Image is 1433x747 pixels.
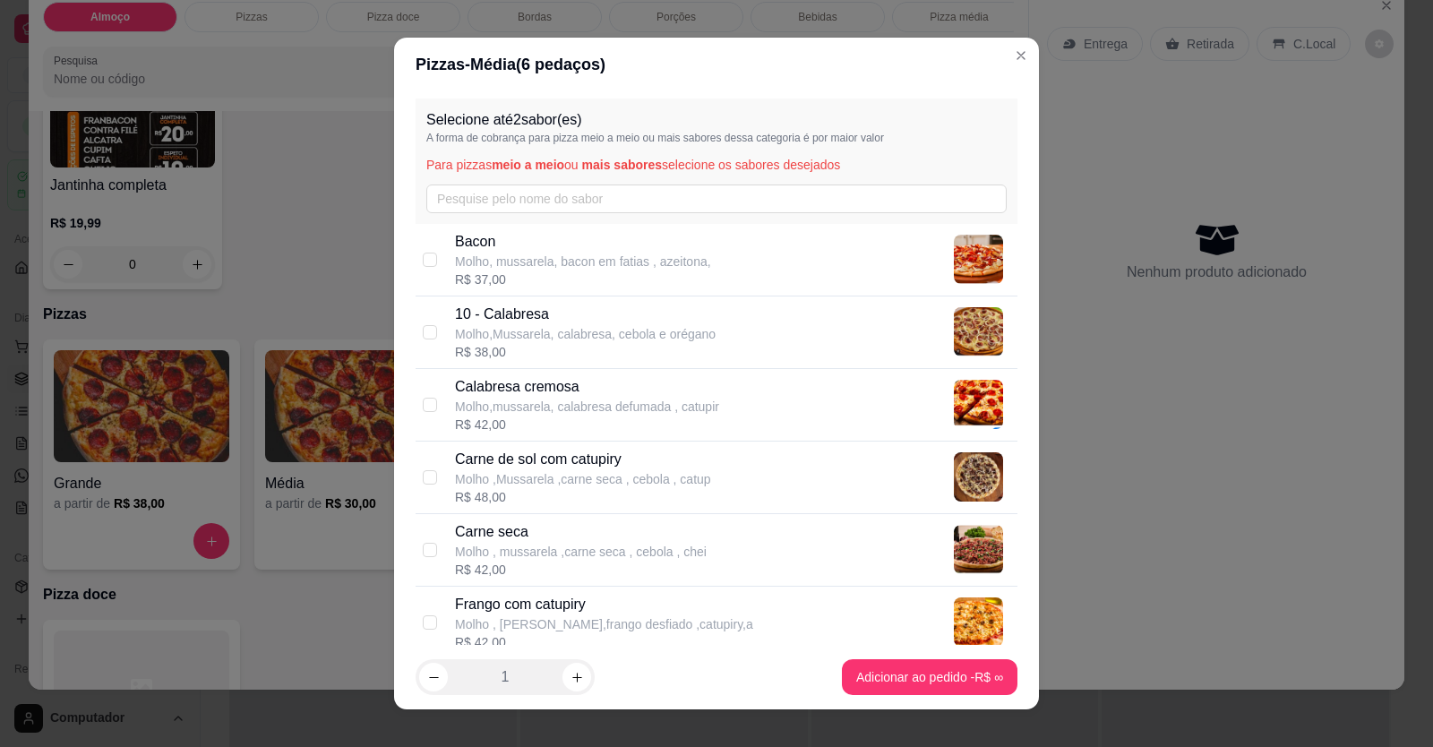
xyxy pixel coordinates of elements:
[954,525,1003,574] img: product-image
[455,543,707,561] p: Molho , mussarela ,carne seca , cebola , chei
[954,452,1003,502] img: product-image
[455,594,753,615] p: Frango com catupiry
[426,109,1007,131] p: Selecione até 2 sabor(es)
[419,663,448,691] button: decrease-product-quantity
[455,633,753,651] div: R$ 42,00
[455,470,711,488] p: Molho ,Mussarela ,carne seca , cebola , catup
[455,253,711,270] p: Molho, mussarela, bacon em fatias , azeitona,
[842,659,1017,695] button: Adicionar ao pedido -R$ ∞
[502,666,510,688] p: 1
[455,270,711,288] div: R$ 37,00
[954,597,1003,647] img: product-image
[426,156,1007,174] p: Para pizzas ou selecione os sabores desejados
[831,132,884,144] span: maior valor
[455,615,753,633] p: Molho , [PERSON_NAME],frango desfiado ,catupiry,a
[455,416,719,434] div: R$ 42,00
[455,325,716,343] p: Molho,Mussarela, calabresa, cebola e orégano
[492,158,564,172] span: meio a meio
[954,380,1003,429] img: product-image
[455,231,711,253] p: Bacon
[455,304,716,325] p: 10 - Calabresa
[455,398,719,416] p: Molho,mussarela, calabresa defumada , catupir
[426,185,1007,213] input: Pesquise pelo nome do sabor
[455,449,711,470] p: Carne de sol com catupiry
[455,343,716,361] div: R$ 38,00
[416,52,1017,77] div: Pizzas - Média ( 6 pedaços)
[954,307,1003,356] img: product-image
[455,376,719,398] p: Calabresa cremosa
[954,235,1003,284] img: product-image
[1007,41,1035,70] button: Close
[455,561,707,579] div: R$ 42,00
[562,663,591,691] button: increase-product-quantity
[455,488,711,506] div: R$ 48,00
[426,131,1007,145] p: A forma de cobrança para pizza meio a meio ou mais sabores dessa categoria é por
[455,521,707,543] p: Carne seca
[582,158,663,172] span: mais sabores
